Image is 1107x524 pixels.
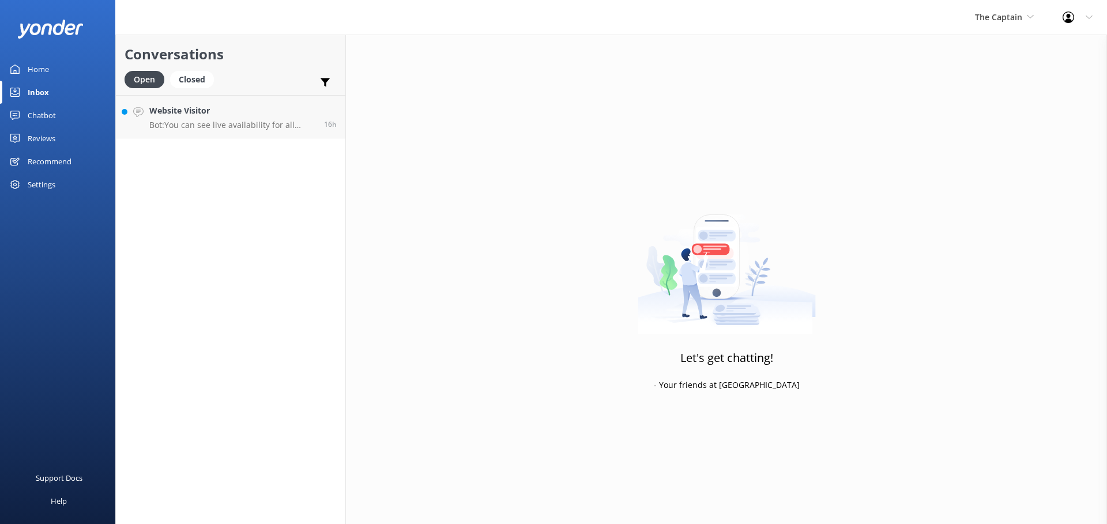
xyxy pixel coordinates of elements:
p: Bot: You can see live availability for all Atlantic Aruba tours online by clicking the 'Book now'... [149,120,315,130]
p: - Your friends at [GEOGRAPHIC_DATA] [654,379,800,391]
div: Closed [170,71,214,88]
h3: Let's get chatting! [680,349,773,367]
span: Sep 03 2025 07:06pm (UTC -04:00) America/Caracas [324,119,337,129]
img: artwork of a man stealing a conversation from at giant smartphone [638,190,816,334]
div: Home [28,58,49,81]
div: Inbox [28,81,49,104]
div: Support Docs [36,466,82,489]
h2: Conversations [125,43,337,65]
div: Open [125,71,164,88]
a: Open [125,73,170,85]
a: Closed [170,73,220,85]
div: Chatbot [28,104,56,127]
img: yonder-white-logo.png [17,20,84,39]
span: The Captain [975,12,1022,22]
a: Website VisitorBot:You can see live availability for all Atlantic Aruba tours online by clicking ... [116,95,345,138]
div: Help [51,489,67,512]
div: Recommend [28,150,71,173]
div: Settings [28,173,55,196]
div: Reviews [28,127,55,150]
h4: Website Visitor [149,104,315,117]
